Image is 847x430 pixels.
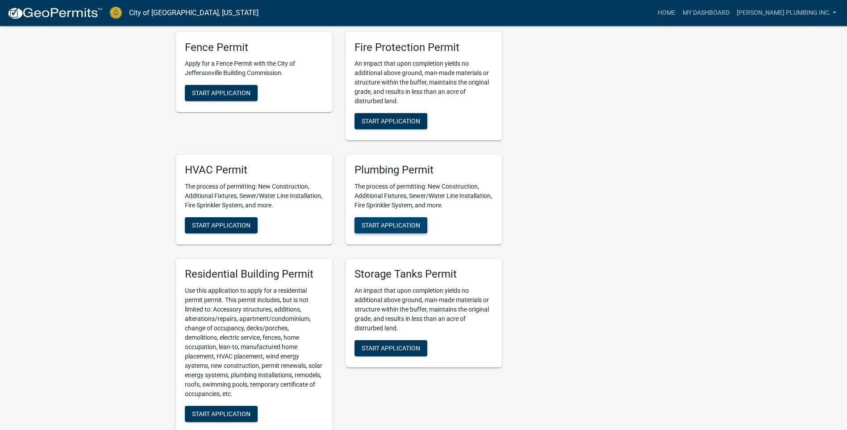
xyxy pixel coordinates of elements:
[185,217,258,233] button: Start Application
[192,222,250,229] span: Start Application
[185,268,323,281] h5: Residential Building Permit
[733,4,840,21] a: [PERSON_NAME] Plumbing inc.
[129,5,259,21] a: City of [GEOGRAPHIC_DATA], [US_STATE]
[185,182,323,210] p: The process of permitting: New Construction, Additional Fixtures, Sewer/Water Line Installation, ...
[355,182,493,210] p: The process of permitting: New Construction, Additional Fixtures, Sewer/Water Line Installation, ...
[192,89,250,97] span: Start Application
[355,286,493,333] p: An impact that upon completion yields no additional above ground, man-made materials or structure...
[355,340,427,356] button: Start Application
[185,85,258,101] button: Start Application
[355,59,493,106] p: An impact that upon completion yields no additional above ground, man-made materials or structure...
[355,41,493,54] h5: Fire Protection Permit
[362,222,420,229] span: Start Application
[185,406,258,422] button: Start Application
[355,113,427,129] button: Start Application
[362,118,420,125] span: Start Application
[185,59,323,78] p: Apply for a Fence Permit with the City of Jeffersonville Building Commission.
[362,345,420,352] span: Start Application
[192,410,250,417] span: Start Application
[355,164,493,177] h5: Plumbing Permit
[355,268,493,281] h5: Storage Tanks Permit
[110,7,122,19] img: City of Jeffersonville, Indiana
[355,217,427,233] button: Start Application
[654,4,679,21] a: Home
[185,164,323,177] h5: HVAC Permit
[185,286,323,399] p: Use this application to apply for a residential permit permit. This permit includes, but is not l...
[679,4,733,21] a: My Dashboard
[185,41,323,54] h5: Fence Permit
